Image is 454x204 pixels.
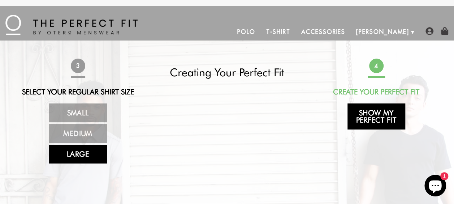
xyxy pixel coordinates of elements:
[369,58,384,73] span: 4
[296,23,351,41] a: Accessories
[5,15,138,35] img: The Perfect Fit - by Otero Menswear - Logo
[260,23,295,41] a: T-Shirt
[49,103,107,122] a: Small
[422,175,448,198] inbox-online-store-chat: Shopify online store chat
[425,27,433,35] img: user-account-icon.png
[163,66,291,79] h2: Creating Your Perfect Fit
[347,103,405,129] a: Show My Perfect Fit
[441,27,449,35] img: shopping-bag-icon.png
[232,23,261,41] a: Polo
[312,88,440,96] h2: Create Your Perfect Fit
[351,23,415,41] a: [PERSON_NAME]
[70,58,86,73] span: 3
[49,124,107,143] a: Medium
[14,88,142,96] h2: Select Your Regular Shirt Size
[49,145,107,163] a: Large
